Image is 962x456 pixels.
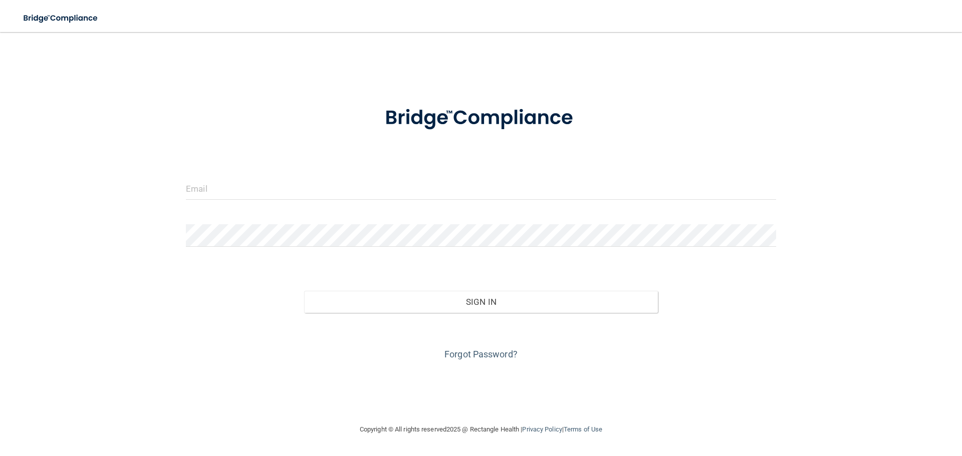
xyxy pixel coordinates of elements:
[186,177,776,200] input: Email
[564,425,602,433] a: Terms of Use
[522,425,562,433] a: Privacy Policy
[444,349,518,359] a: Forgot Password?
[15,8,107,29] img: bridge_compliance_login_screen.278c3ca4.svg
[298,413,664,445] div: Copyright © All rights reserved 2025 @ Rectangle Health | |
[304,291,658,313] button: Sign In
[364,92,598,144] img: bridge_compliance_login_screen.278c3ca4.svg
